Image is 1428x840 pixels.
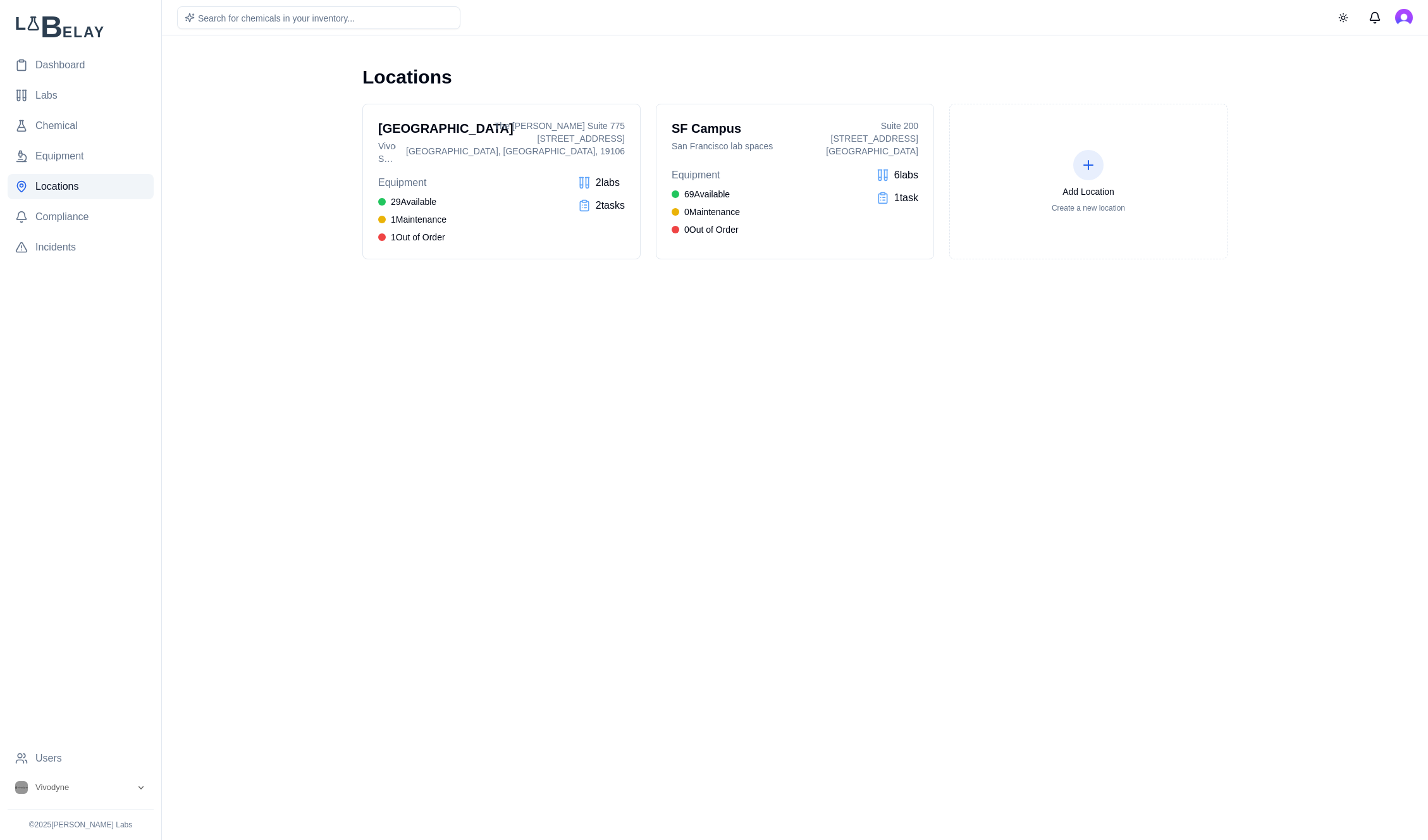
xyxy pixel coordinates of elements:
div: [GEOGRAPHIC_DATA] [826,145,918,157]
span: Equipment [672,168,740,183]
a: Equipment [8,144,154,169]
span: Chemical [35,118,78,133]
h3: SF Campus [672,120,816,137]
div: Create a new location [1052,203,1125,213]
div: [STREET_ADDRESS] [406,132,625,145]
p: San Francisco lab spaces [672,140,816,152]
a: Users [8,746,154,771]
a: Labs [8,83,154,108]
span: Labs [35,88,58,103]
div: The [PERSON_NAME] Suite 775 [406,120,625,132]
div: [GEOGRAPHIC_DATA], [GEOGRAPHIC_DATA], 19106 [406,145,625,157]
span: 6 lab s [894,168,918,183]
p: © 2025 [PERSON_NAME] Labs [8,820,154,830]
div: Suite 200 [826,120,918,132]
div: [STREET_ADDRESS] [826,132,918,145]
button: Toggle theme [1332,6,1355,29]
span: 0 Out of Order [684,223,739,236]
span: 2 lab s [596,175,620,190]
a: Locations [8,174,154,199]
button: Messages [1362,5,1388,30]
span: 1 Maintenance [391,213,446,226]
span: 1 task [894,190,918,206]
span: Equipment [378,175,446,190]
span: 1 Out of Order [391,231,445,244]
span: 0 Maintenance [684,206,740,218]
img: Lab Belay Logo [8,15,154,37]
span: Incidents [35,240,76,255]
span: Equipment [35,149,84,164]
h3: [GEOGRAPHIC_DATA] [378,120,396,137]
span: Users [35,751,62,766]
span: Locations [35,179,79,194]
span: 2 task s [596,198,625,213]
p: Vivodyne Space at The [GEOGRAPHIC_DATA] in [GEOGRAPHIC_DATA] [378,140,396,165]
span: 29 Available [391,195,436,208]
span: Compliance [35,209,89,225]
span: Vivodyne [35,782,69,793]
a: Chemical [8,113,154,139]
img: Lois Tolvinski [1395,9,1413,27]
a: Incidents [8,235,154,260]
div: Add Location [1052,185,1125,198]
img: Vivodyne [15,781,28,794]
button: Open user button [1395,9,1413,27]
a: Dashboard [8,52,154,78]
span: Search for chemicals in your inventory... [198,13,355,23]
h1: Locations [362,66,1228,89]
button: Open organization switcher [8,776,154,799]
span: 69 Available [684,188,730,201]
span: Dashboard [35,58,85,73]
a: Compliance [8,204,154,230]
